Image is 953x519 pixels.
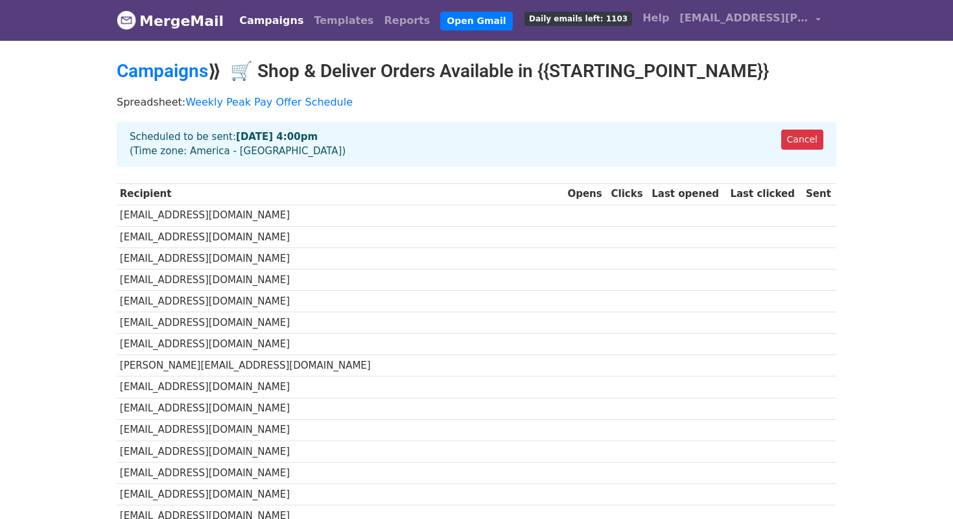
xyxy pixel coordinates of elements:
[440,12,512,30] a: Open Gmail
[117,419,565,441] td: [EMAIL_ADDRESS][DOMAIN_NAME]
[117,248,565,269] td: [EMAIL_ADDRESS][DOMAIN_NAME]
[637,5,674,31] a: Help
[117,95,836,109] p: Spreadsheet:
[117,60,208,82] a: Campaigns
[117,7,224,34] a: MergeMail
[236,131,318,143] strong: [DATE] 4:00pm
[234,8,309,34] a: Campaigns
[519,5,637,31] a: Daily emails left: 1103
[524,12,632,26] span: Daily emails left: 1103
[674,5,826,36] a: [EMAIL_ADDRESS][PERSON_NAME][DOMAIN_NAME]
[117,291,565,312] td: [EMAIL_ADDRESS][DOMAIN_NAME]
[803,183,836,205] th: Sent
[117,183,565,205] th: Recipient
[117,205,565,226] td: [EMAIL_ADDRESS][DOMAIN_NAME]
[565,183,608,205] th: Opens
[185,96,353,108] a: Weekly Peak Pay Offer Schedule
[117,122,836,167] div: Scheduled to be sent: (Time zone: America - [GEOGRAPHIC_DATA])
[117,376,565,398] td: [EMAIL_ADDRESS][DOMAIN_NAME]
[117,60,836,82] h2: ⟫ 🛒 Shop & Deliver Orders Available in {{STARTING_POINT_NAME}}
[117,483,565,505] td: [EMAIL_ADDRESS][DOMAIN_NAME]
[781,130,823,150] a: Cancel
[117,10,136,30] img: MergeMail logo
[379,8,436,34] a: Reports
[117,462,565,483] td: [EMAIL_ADDRESS][DOMAIN_NAME]
[727,183,803,205] th: Last clicked
[117,269,565,290] td: [EMAIL_ADDRESS][DOMAIN_NAME]
[648,183,727,205] th: Last opened
[117,398,565,419] td: [EMAIL_ADDRESS][DOMAIN_NAME]
[309,8,379,34] a: Templates
[608,183,649,205] th: Clicks
[117,226,565,248] td: [EMAIL_ADDRESS][DOMAIN_NAME]
[679,10,809,26] span: [EMAIL_ADDRESS][PERSON_NAME][DOMAIN_NAME]
[117,334,565,355] td: [EMAIL_ADDRESS][DOMAIN_NAME]
[117,355,565,376] td: [PERSON_NAME][EMAIL_ADDRESS][DOMAIN_NAME]
[117,441,565,462] td: [EMAIL_ADDRESS][DOMAIN_NAME]
[117,312,565,334] td: [EMAIL_ADDRESS][DOMAIN_NAME]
